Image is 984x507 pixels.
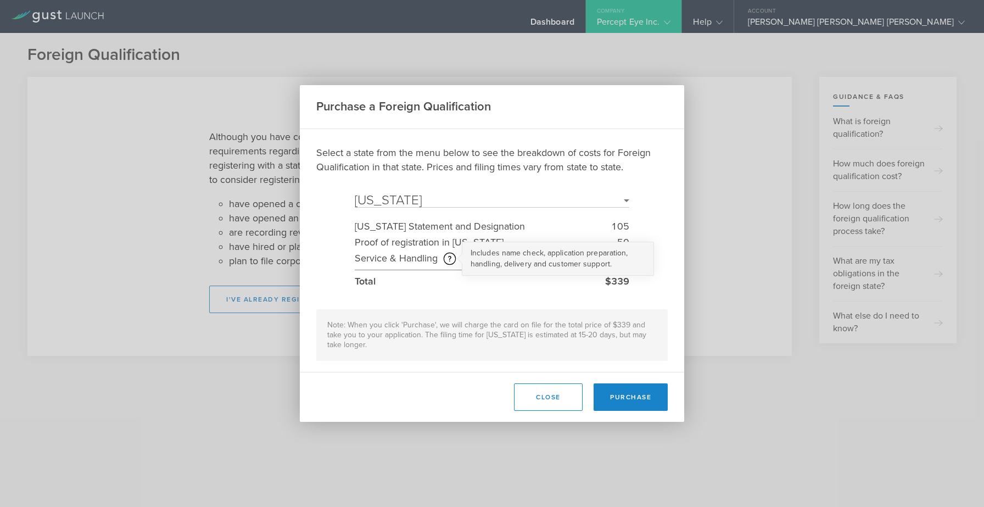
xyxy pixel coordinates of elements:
[316,309,668,361] div: Note: When you click 'Purchase', we will charge the card on file for the total price of $339 and ...
[514,383,583,411] button: Close
[355,250,611,266] div: Service & Handling
[605,274,629,289] div: $339
[316,99,491,115] h2: Purchase a Foreign Qualification
[462,242,654,276] div: Includes name check, application preparation, handling, delivery and customer support.
[611,219,629,235] div: 105
[355,219,611,235] div: [US_STATE] Statement and Designation
[316,146,668,174] p: Select a state from the menu below to see the breakdown of costs for Foreign Qualification in tha...
[355,235,617,250] div: Proof of registration in [US_STATE]
[617,235,629,250] div: 50
[355,274,605,289] div: Total
[594,383,668,411] button: Purchase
